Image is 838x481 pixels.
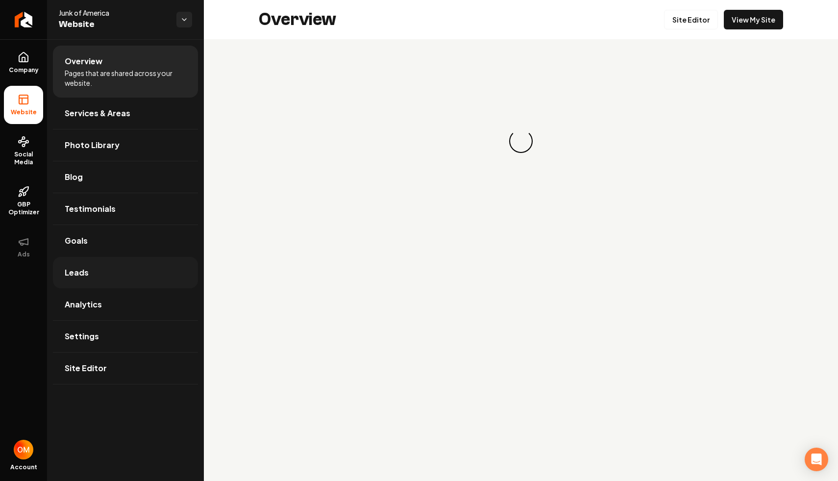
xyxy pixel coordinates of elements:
[53,193,198,225] a: Testimonials
[15,12,33,27] img: Rebolt Logo
[53,129,198,161] a: Photo Library
[4,228,43,266] button: Ads
[4,128,43,174] a: Social Media
[65,362,107,374] span: Site Editor
[65,171,83,183] span: Blog
[14,440,33,459] button: Open user button
[53,353,198,384] a: Site Editor
[65,267,89,278] span: Leads
[53,225,198,256] a: Goals
[805,448,828,471] div: Open Intercom Messenger
[59,8,169,18] span: Junk of America
[65,299,102,310] span: Analytics
[65,107,130,119] span: Services & Areas
[53,161,198,193] a: Blog
[4,151,43,166] span: Social Media
[14,440,33,459] img: Omar Molai
[65,139,120,151] span: Photo Library
[65,68,186,88] span: Pages that are shared across your website.
[14,251,34,258] span: Ads
[5,66,43,74] span: Company
[53,289,198,320] a: Analytics
[65,235,88,247] span: Goals
[65,330,99,342] span: Settings
[724,10,783,29] a: View My Site
[65,203,116,215] span: Testimonials
[53,98,198,129] a: Services & Areas
[7,108,41,116] span: Website
[65,55,102,67] span: Overview
[59,18,169,31] span: Website
[259,10,336,29] h2: Overview
[664,10,718,29] a: Site Editor
[508,128,534,154] div: Loading
[4,178,43,224] a: GBP Optimizer
[53,257,198,288] a: Leads
[4,44,43,82] a: Company
[4,201,43,216] span: GBP Optimizer
[10,463,37,471] span: Account
[53,321,198,352] a: Settings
